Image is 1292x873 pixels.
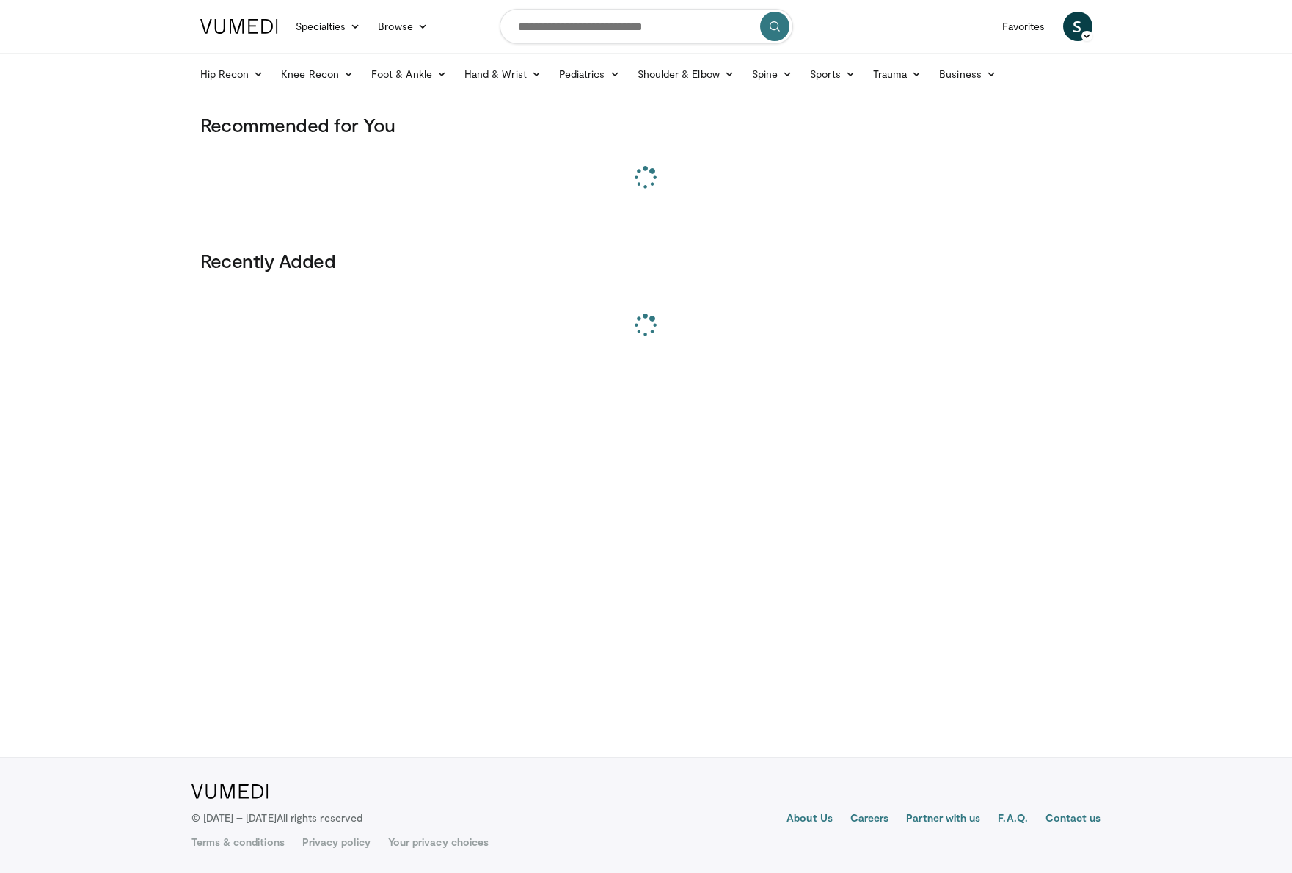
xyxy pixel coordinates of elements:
a: Careers [850,811,889,828]
a: Specialties [287,12,370,41]
span: All rights reserved [277,811,362,824]
a: Spine [743,59,801,89]
input: Search topics, interventions [500,9,793,44]
a: S [1063,12,1092,41]
a: Knee Recon [272,59,362,89]
a: Privacy policy [302,835,371,850]
a: Hand & Wrist [456,59,550,89]
a: Browse [369,12,437,41]
a: Business [930,59,1005,89]
h3: Recently Added [200,249,1092,272]
img: VuMedi Logo [200,19,278,34]
a: Shoulder & Elbow [629,59,743,89]
a: Trauma [864,59,931,89]
h3: Recommended for You [200,113,1092,137]
p: © [DATE] – [DATE] [191,811,363,825]
a: Pediatrics [550,59,629,89]
a: Terms & conditions [191,835,285,850]
a: About Us [786,811,833,828]
a: Your privacy choices [388,835,489,850]
a: Hip Recon [191,59,273,89]
a: Foot & Ankle [362,59,456,89]
a: Sports [801,59,864,89]
img: VuMedi Logo [191,784,269,799]
a: Contact us [1045,811,1101,828]
a: Partner with us [906,811,980,828]
a: Favorites [993,12,1054,41]
a: F.A.Q. [998,811,1027,828]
